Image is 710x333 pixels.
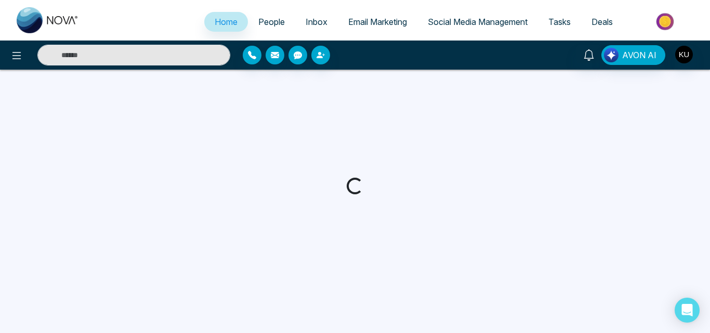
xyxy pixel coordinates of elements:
[417,12,538,32] a: Social Media Management
[548,17,571,27] span: Tasks
[204,12,248,32] a: Home
[675,46,693,63] img: User Avatar
[628,10,704,33] img: Market-place.gif
[295,12,338,32] a: Inbox
[601,45,665,65] button: AVON AI
[17,7,79,33] img: Nova CRM Logo
[538,12,581,32] a: Tasks
[248,12,295,32] a: People
[604,48,619,62] img: Lead Flow
[622,49,656,61] span: AVON AI
[581,12,623,32] a: Deals
[348,17,407,27] span: Email Marketing
[215,17,238,27] span: Home
[591,17,613,27] span: Deals
[306,17,327,27] span: Inbox
[258,17,285,27] span: People
[675,298,700,323] div: Open Intercom Messenger
[338,12,417,32] a: Email Marketing
[428,17,528,27] span: Social Media Management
